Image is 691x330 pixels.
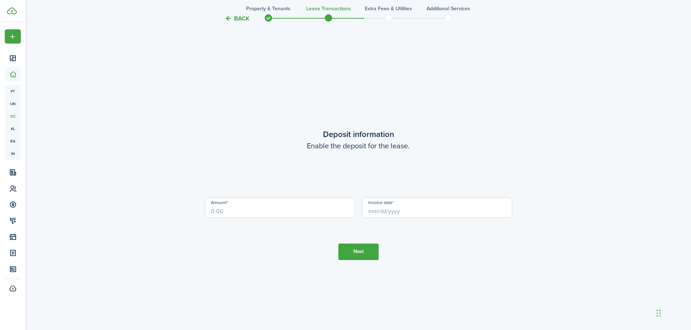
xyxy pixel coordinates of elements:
[338,244,379,260] button: Next
[246,5,290,12] h3: Property & Tenants
[306,5,351,12] h3: Lease Transactions
[5,97,21,110] a: un
[5,122,21,135] a: kl
[5,147,21,160] a: in
[205,128,512,140] wizard-step-header-title: Deposit information
[205,197,355,218] input: 0.00
[5,135,21,147] a: eq
[427,5,470,12] h3: Additional Services
[205,140,512,151] wizard-step-header-description: Enable the deposit for the lease.
[5,29,21,44] button: Open menu
[362,197,512,218] input: mm/dd/yyyy
[365,5,412,12] h3: Extra fees & Utilities
[225,15,249,22] button: Back
[5,85,21,97] a: pt
[569,251,691,330] iframe: Chat Widget
[657,302,661,324] div: Drag
[7,7,17,14] img: TenantCloud
[5,110,21,122] a: oc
